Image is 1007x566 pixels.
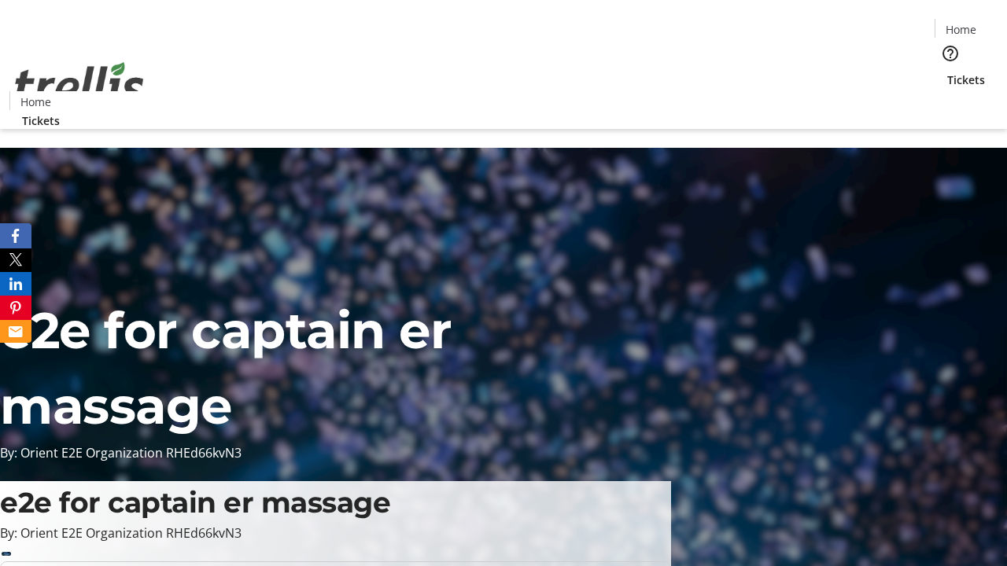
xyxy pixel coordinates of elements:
span: Tickets [22,112,60,129]
button: Help [935,38,966,69]
a: Home [935,21,986,38]
img: Orient E2E Organization RHEd66kvN3's Logo [9,45,149,123]
a: Tickets [935,72,998,88]
span: Tickets [947,72,985,88]
a: Tickets [9,112,72,129]
a: Home [10,94,61,110]
button: Cart [935,88,966,119]
span: Home [20,94,51,110]
span: Home [946,21,976,38]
